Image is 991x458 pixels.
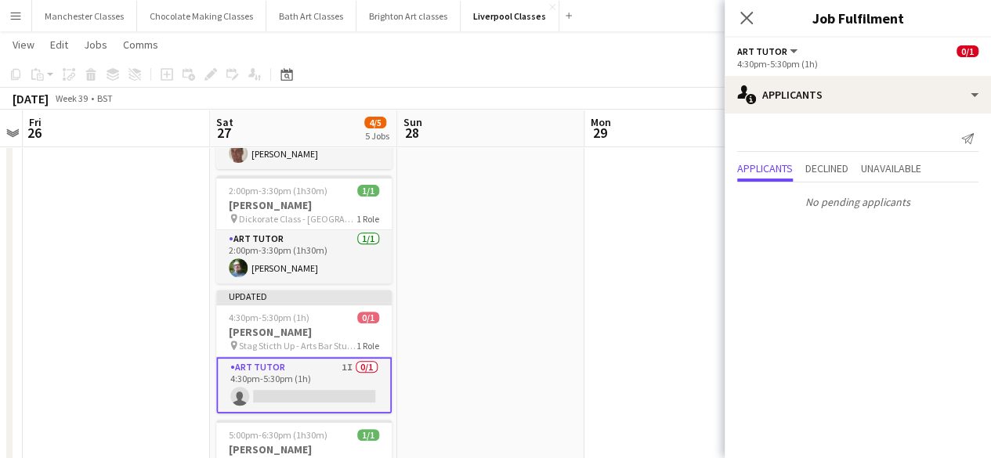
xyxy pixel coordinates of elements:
span: 1/1 [357,429,379,441]
span: Dickorate Class - [GEOGRAPHIC_DATA] [239,213,356,225]
app-job-card: Updated4:30pm-5:30pm (1h)0/1[PERSON_NAME] Stag Sticth Up - Arts Bar Studio 41 RoleArt Tutor1I0/14... [216,290,392,413]
app-card-role: Art Tutor1I0/14:30pm-5:30pm (1h) [216,357,392,413]
h3: [PERSON_NAME] [216,325,392,339]
h3: [PERSON_NAME] [216,198,392,212]
span: 4:30pm-5:30pm (1h) [229,312,309,323]
span: Jobs [84,38,107,52]
h3: [PERSON_NAME] [216,442,392,456]
a: Jobs [78,34,114,55]
a: Comms [117,34,165,55]
span: 28 [401,124,422,142]
button: Liverpool Classes [461,1,559,31]
div: Updated [216,290,392,302]
span: Applicants [737,163,793,174]
div: 5 Jobs [365,130,389,142]
span: Stag Sticth Up - Arts Bar Studio 4 [239,340,356,352]
button: Chocolate Making Classes [137,1,266,31]
span: 1/1 [357,185,379,197]
span: Edit [50,38,68,52]
button: Brighton Art classes [356,1,461,31]
span: Week 39 [52,92,91,104]
h3: Job Fulfilment [725,8,991,28]
span: 1 Role [356,213,379,225]
span: 5:00pm-6:30pm (1h30m) [229,429,327,441]
span: 29 [588,124,611,142]
span: 0/1 [957,45,978,57]
button: Manchester Classes [32,1,137,31]
span: Fri [29,115,42,129]
span: Art Tutor [737,45,787,57]
span: 4/5 [364,117,386,128]
span: Comms [123,38,158,52]
span: View [13,38,34,52]
app-job-card: 2:00pm-3:30pm (1h30m)1/1[PERSON_NAME] Dickorate Class - [GEOGRAPHIC_DATA]1 RoleArt Tutor1/12:00pm... [216,175,392,283]
div: Applicants [725,76,991,114]
span: 2:00pm-3:30pm (1h30m) [229,185,327,197]
a: View [6,34,41,55]
div: [DATE] [13,91,49,106]
a: Edit [44,34,74,55]
span: 27 [214,124,233,142]
button: Bath Art Classes [266,1,356,31]
span: 26 [27,124,42,142]
span: Declined [805,163,848,174]
span: 1 Role [356,340,379,352]
span: 0/1 [357,312,379,323]
app-card-role: Art Tutor1/12:00pm-3:30pm (1h30m)[PERSON_NAME] [216,230,392,283]
span: Sun [403,115,422,129]
p: No pending applicants [725,189,991,215]
div: BST [97,92,113,104]
button: Art Tutor [737,45,800,57]
span: Mon [591,115,611,129]
span: Unavailable [861,163,921,174]
div: 4:30pm-5:30pm (1h) [737,58,978,70]
span: Sat [216,115,233,129]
